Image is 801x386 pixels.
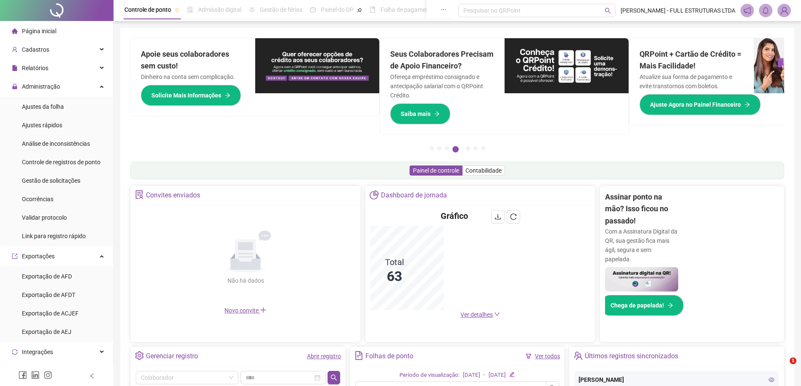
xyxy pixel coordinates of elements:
[790,357,796,364] span: 1
[466,146,470,150] button: 5
[22,177,80,184] span: Gestão de solicitações
[743,7,751,14] span: notification
[198,6,241,13] span: Admissão digital
[611,301,664,310] span: Chega de papelada!
[460,311,493,318] span: Ver detalhes
[225,307,267,314] span: Novo convite
[484,371,485,380] div: -
[22,140,90,147] span: Análise de inconsistências
[321,6,354,13] span: Painel do DP
[22,291,75,298] span: Exportação de AFDT
[260,6,302,13] span: Gestão de férias
[357,8,362,13] span: pushpin
[509,372,515,377] span: edit
[146,349,198,363] div: Gerenciar registro
[124,6,171,13] span: Controle de ponto
[12,47,18,53] span: user-add
[465,167,502,174] span: Contabilidade
[354,351,363,360] span: file-text
[463,371,480,380] div: [DATE]
[151,91,221,100] span: Solicite Mais Informações
[22,196,53,202] span: Ocorrências
[22,214,67,221] span: Validar protocolo
[381,6,434,13] span: Folha de pagamento
[135,190,144,199] span: solution
[605,227,678,264] p: Com a Assinatura Digital da QR, sua gestão fica mais ágil, segura e sem papelada.
[135,351,144,360] span: setting
[249,7,255,13] span: sun
[310,7,316,13] span: dashboard
[141,85,241,106] button: Solicite Mais Informações
[399,371,460,380] div: Período de visualização:
[481,146,485,150] button: 7
[44,371,52,379] span: instagram
[437,146,441,150] button: 2
[255,38,380,93] img: banner%2Fa8ee1423-cce5-4ffa-a127-5a2d429cc7d8.png
[141,48,245,72] h2: Apoie seus colaboradores sem custo!
[585,349,678,363] div: Últimos registros sincronizados
[12,65,18,71] span: file
[605,191,678,227] h2: Assinar ponto na mão? Isso ficou no passado!
[489,371,506,380] div: [DATE]
[174,8,180,13] span: pushpin
[600,295,684,316] button: Chega de papelada!
[22,103,64,110] span: Ajustes da folha
[22,65,48,71] span: Relatórios
[89,373,95,379] span: left
[441,7,447,13] span: ellipsis
[494,311,500,317] span: down
[22,273,72,280] span: Exportação de AFD
[769,377,775,383] span: eye
[778,4,790,17] img: 71489
[31,371,40,379] span: linkedin
[22,253,55,260] span: Exportações
[22,310,79,317] span: Exportação de ACJEF
[667,302,673,308] span: arrow-right
[535,353,560,360] a: Ver todos
[772,357,793,378] iframe: Intercom live chat
[19,371,27,379] span: facebook
[473,146,478,150] button: 6
[579,375,775,384] div: [PERSON_NAME]
[370,7,375,13] span: book
[574,351,582,360] span: team
[146,188,200,202] div: Convites enviados
[460,311,500,318] a: Ver detalhes down
[22,83,60,90] span: Administração
[494,213,501,220] span: download
[413,167,459,174] span: Painel de controle
[441,210,468,222] h4: Gráfico
[452,146,459,152] button: 4
[430,146,434,150] button: 1
[225,92,230,98] span: arrow-right
[605,267,678,291] img: banner%2F02c71560-61a6-44d4-94b9-c8ab97240462.png
[22,233,86,239] span: Link para registro rápido
[12,253,18,259] span: export
[12,84,18,89] span: lock
[22,159,100,165] span: Controle de registros de ponto
[445,146,449,150] button: 3
[187,7,193,13] span: file-done
[141,72,245,81] p: Dinheiro na conta sem complicação.
[762,7,769,14] span: bell
[621,6,735,15] span: [PERSON_NAME] - FULL ESTRUTURAS LTDA
[365,349,413,363] div: Folhas de ponto
[605,8,611,14] span: search
[207,276,284,285] div: Não há dados
[526,353,531,359] span: filter
[22,28,56,34] span: Página inicial
[370,190,378,199] span: pie-chart
[260,307,267,313] span: plus
[12,28,18,34] span: home
[510,213,517,220] span: reload
[307,353,341,360] a: Abrir registro
[12,349,18,355] span: sync
[22,349,53,355] span: Integrações
[330,374,337,381] span: search
[22,122,62,129] span: Ajustes rápidos
[22,328,71,335] span: Exportação de AEJ
[381,188,447,202] div: Dashboard de jornada
[22,46,49,53] span: Cadastros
